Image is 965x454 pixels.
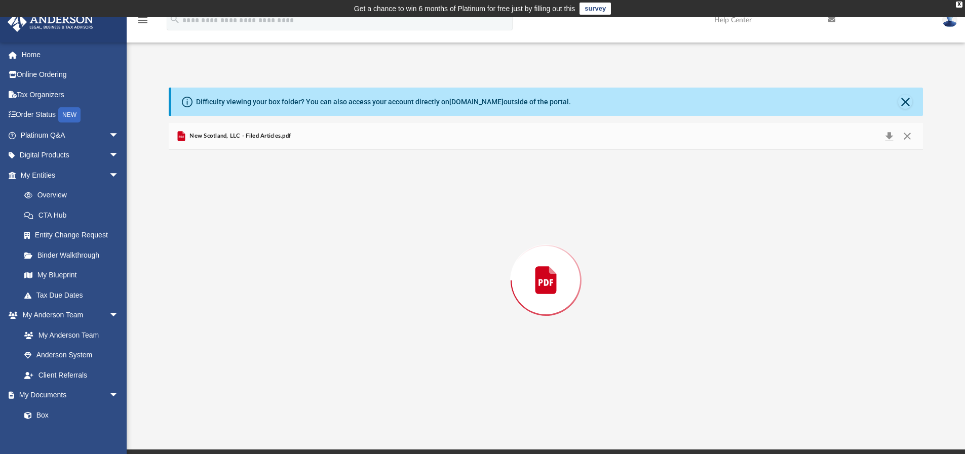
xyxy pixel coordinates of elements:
[14,205,134,225] a: CTA Hub
[14,365,129,385] a: Client Referrals
[898,129,916,143] button: Close
[58,107,81,122] div: NEW
[898,95,912,109] button: Close
[580,3,611,15] a: survey
[449,98,504,106] a: [DOMAIN_NAME]
[109,125,129,146] span: arrow_drop_down
[7,305,129,325] a: My Anderson Teamarrow_drop_down
[14,225,134,245] a: Entity Change Request
[109,145,129,166] span: arrow_drop_down
[169,14,180,25] i: search
[956,2,962,8] div: close
[14,265,129,285] a: My Blueprint
[14,245,134,265] a: Binder Walkthrough
[7,105,134,126] a: Order StatusNEW
[169,123,923,411] div: Preview
[109,385,129,406] span: arrow_drop_down
[7,65,134,85] a: Online Ordering
[196,97,571,107] div: Difficulty viewing your box folder? You can also access your account directly on outside of the p...
[942,13,957,27] img: User Pic
[7,45,134,65] a: Home
[7,165,134,185] a: My Entitiesarrow_drop_down
[7,125,134,145] a: Platinum Q&Aarrow_drop_down
[7,85,134,105] a: Tax Organizers
[14,285,134,305] a: Tax Due Dates
[14,325,124,345] a: My Anderson Team
[354,3,575,15] div: Get a chance to win 6 months of Platinum for free just by filling out this
[14,345,129,365] a: Anderson System
[14,405,124,425] a: Box
[7,145,134,166] a: Digital Productsarrow_drop_down
[5,12,96,32] img: Anderson Advisors Platinum Portal
[137,14,149,26] i: menu
[14,185,134,205] a: Overview
[109,305,129,326] span: arrow_drop_down
[187,132,291,141] span: New Scotland, LLC - Filed Articles.pdf
[7,385,129,405] a: My Documentsarrow_drop_down
[109,165,129,186] span: arrow_drop_down
[880,129,898,143] button: Download
[137,19,149,26] a: menu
